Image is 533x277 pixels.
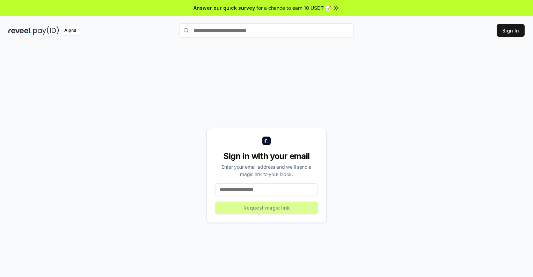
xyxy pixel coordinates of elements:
[194,4,255,12] span: Answer our quick survey
[33,26,59,35] img: pay_id
[8,26,32,35] img: reveel_dark
[262,137,271,145] img: logo_small
[497,24,525,37] button: Sign In
[256,4,331,12] span: for a chance to earn 10 USDT 📝
[60,26,80,35] div: Alpha
[215,163,318,178] div: Enter your email address and we’ll send a magic link to your inbox.
[215,151,318,162] div: Sign in with your email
